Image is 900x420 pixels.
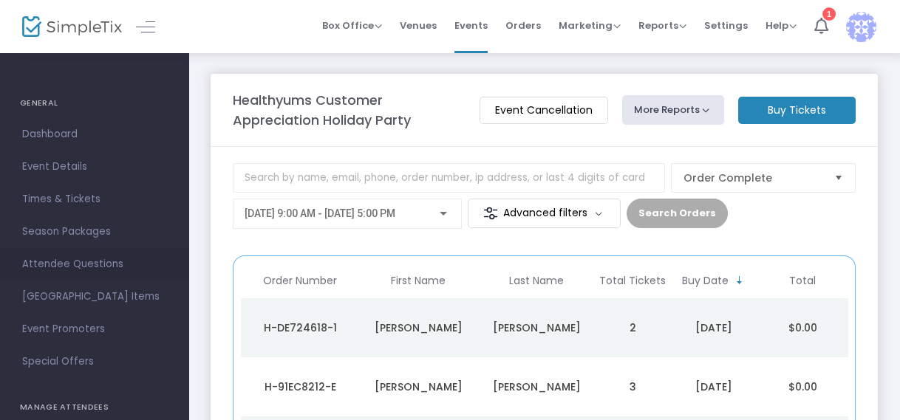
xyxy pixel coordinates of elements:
span: Box Office [322,18,382,32]
span: Settings [704,7,748,44]
div: Gregory [481,320,592,335]
td: 2 [596,298,669,357]
span: Reports [638,18,686,32]
m-button: Advanced filters [468,199,621,228]
div: H-91EC8212-E [245,379,355,394]
img: filter [483,206,498,221]
span: Venues [400,7,437,44]
span: Order Number [263,275,337,287]
button: More Reports [622,95,724,125]
span: Help [766,18,797,32]
td: $0.00 [758,357,847,416]
th: Total Tickets [596,264,669,298]
span: First Name [391,275,446,287]
span: Total [789,275,816,287]
div: 9/23/2025 [673,320,754,335]
button: Select [828,164,849,192]
span: Event Details [22,157,166,176]
input: Search by name, email, phone, order number, ip address, or last 4 digits of card [233,163,665,193]
span: Marketing [559,18,621,32]
m-button: Buy Tickets [738,97,856,124]
span: Attendee Questions [22,255,166,274]
span: Sortable [734,275,746,286]
m-button: Event Cancellation [480,97,608,124]
span: Season Packages [22,222,166,241]
span: [DATE] 9:00 AM - [DATE] 5:00 PM [245,207,395,219]
div: 1 [822,7,836,21]
div: Roberto [363,379,474,394]
div: Tyler [363,320,474,335]
span: Order Complete [683,171,822,185]
span: Event Promoters [22,320,166,339]
span: Events [454,7,488,44]
div: H-DE724618-1 [245,320,355,335]
h4: GENERAL [20,89,168,118]
span: [GEOGRAPHIC_DATA] Items [22,287,166,306]
span: Dashboard [22,125,166,144]
div: 9/20/2025 [673,379,754,394]
span: Orders [505,7,541,44]
td: 3 [596,357,669,416]
span: Buy Date [682,275,729,287]
span: Last Name [509,275,564,287]
m-panel-title: Healthyums Customer Appreciation Holiday Party [233,90,465,130]
span: Times & Tickets [22,190,166,209]
div: Martinez-Jeffers [481,379,592,394]
td: $0.00 [758,298,847,357]
span: Special Offers [22,352,166,371]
